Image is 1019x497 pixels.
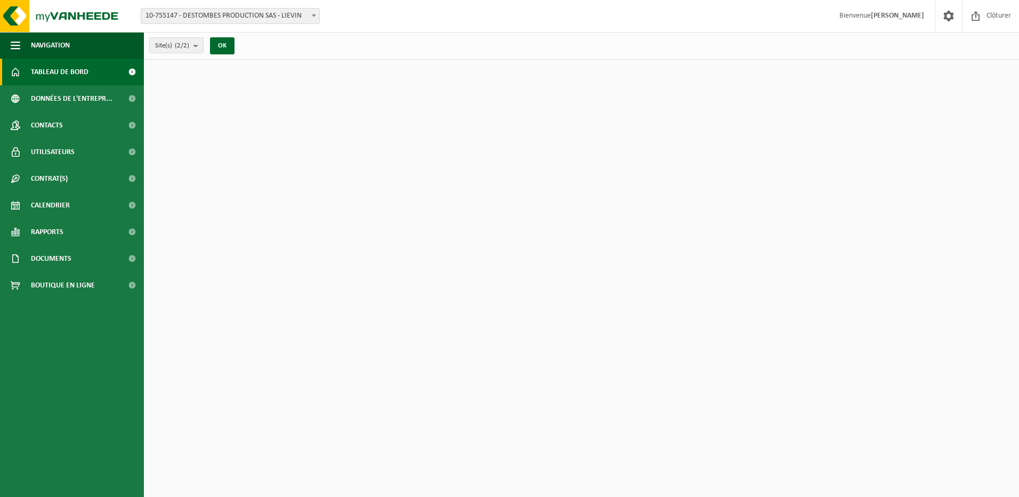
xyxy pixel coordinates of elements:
[31,219,63,245] span: Rapports
[175,42,189,49] count: (2/2)
[31,139,75,165] span: Utilisateurs
[31,245,71,272] span: Documents
[31,112,63,139] span: Contacts
[31,85,112,112] span: Données de l'entrepr...
[210,37,234,54] button: OK
[155,38,189,54] span: Site(s)
[31,272,95,299] span: Boutique en ligne
[141,8,320,24] span: 10-755147 - DESTOMBES PRODUCTION SAS - LIEVIN
[871,12,924,20] strong: [PERSON_NAME]
[31,165,68,192] span: Contrat(s)
[141,9,319,23] span: 10-755147 - DESTOMBES PRODUCTION SAS - LIEVIN
[31,192,70,219] span: Calendrier
[31,59,88,85] span: Tableau de bord
[31,32,70,59] span: Navigation
[149,37,204,53] button: Site(s)(2/2)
